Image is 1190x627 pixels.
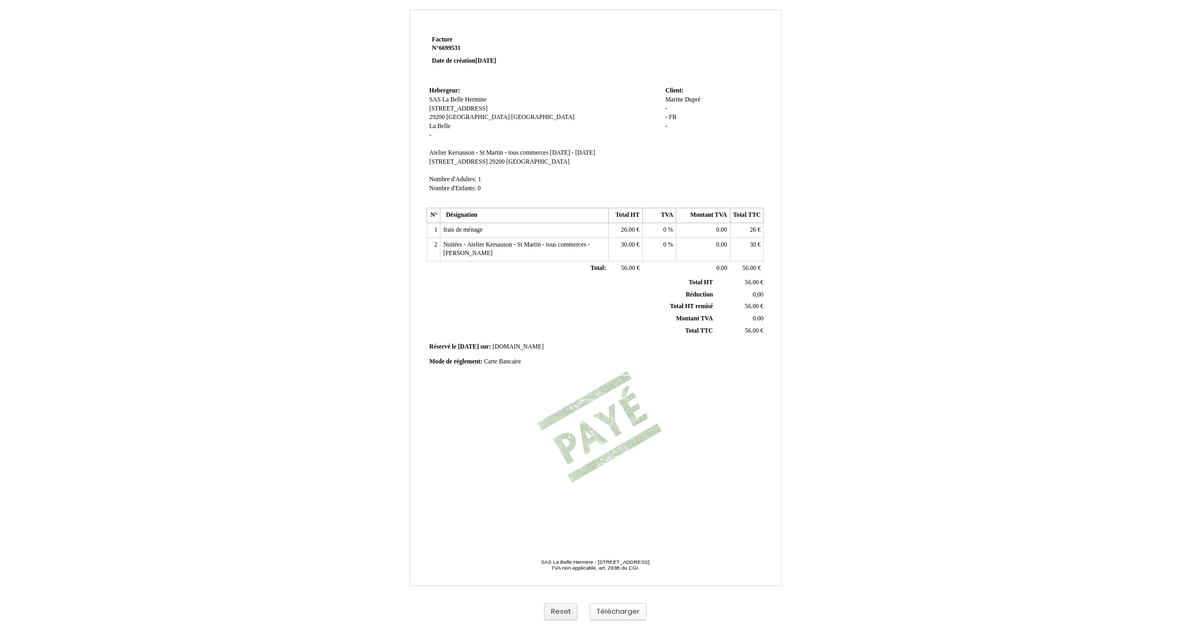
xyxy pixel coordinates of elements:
span: [DOMAIN_NAME] [492,343,543,350]
span: [DATE] [458,343,479,350]
span: FR [669,114,676,121]
span: 0 [478,185,481,192]
span: Atelier Kersauson - St Martin - tous commerces [429,149,548,156]
span: Dupré [685,96,700,103]
span: 26.00 [621,226,635,233]
td: € [730,261,763,276]
th: TVA [642,208,676,223]
td: € [609,238,642,261]
span: [DATE] - [DATE] [550,149,595,156]
th: Total TTC [730,208,763,223]
span: 56.00 [621,265,635,272]
span: Hebergeur: [429,87,460,94]
span: [DATE] [475,57,496,64]
span: Total TTC [685,327,713,334]
span: 30 [750,241,756,248]
span: - [665,114,667,121]
span: 0.00 [717,265,727,272]
span: 56.00 [745,303,759,310]
span: 0.00 [753,315,763,322]
span: 0,00 [753,291,763,298]
span: 6699531 [439,45,461,52]
span: 30.00 [621,241,635,248]
span: 56.00 [745,279,759,286]
span: [STREET_ADDRESS] [429,105,488,112]
th: N° [427,208,440,223]
span: 0 [664,241,667,248]
span: 1 [478,176,481,183]
span: 29200 [489,158,505,165]
span: [STREET_ADDRESS] [429,158,488,165]
span: Marine [665,96,683,103]
span: Nombre d'Adultes: [429,176,477,183]
span: SAS La Belle Hermine [429,96,487,103]
td: € [609,223,642,238]
span: Réduction [686,291,713,298]
span: Réservé le [429,343,456,350]
span: TVA non applicable, art. 293B du CGI. [551,565,639,571]
span: Total HT [689,279,713,286]
span: [GEOGRAPHIC_DATA] [446,114,509,121]
th: Montant TVA [676,208,730,223]
span: 56.00 [742,265,756,272]
span: Mode de règlement: [429,358,482,365]
span: Carte Bancaire [484,358,521,365]
td: 2 [427,238,440,261]
strong: N° [432,44,559,53]
span: [GEOGRAPHIC_DATA] [506,158,569,165]
td: € [715,301,766,313]
span: 0 [664,226,667,233]
span: Total HT remisé [670,303,713,310]
span: Nuitées - Atelier Kersauson - St Martin - tous commerces - [PERSON_NAME] [443,241,590,257]
td: € [730,223,763,238]
span: sur: [480,343,491,350]
span: 56.00 [745,327,759,334]
span: 0.00 [716,241,727,248]
span: Montant TVA [676,315,713,322]
button: Télécharger [590,603,647,621]
span: La Belle [429,123,450,130]
td: % [642,238,676,261]
td: € [715,325,766,337]
span: Client: [665,87,683,94]
td: % [642,223,676,238]
span: SAS La Belle Hermine - [STREET_ADDRESS] [541,559,649,565]
td: € [730,238,763,261]
span: - [429,132,431,139]
button: Reset [544,603,577,621]
th: Total HT [609,208,642,223]
span: 26 [750,226,756,233]
span: frais de ménage [443,226,482,233]
th: Désignation [440,208,609,223]
span: - [665,105,667,112]
strong: Date de création [432,57,496,64]
span: [GEOGRAPHIC_DATA] [511,114,574,121]
td: € [609,261,642,276]
span: Nombre d'Enfants: [429,185,476,192]
span: Total: [590,265,606,272]
span: - [665,123,667,130]
span: 0.00 [716,226,727,233]
td: € [715,277,766,289]
span: 29200 [429,114,445,121]
td: 1 [427,223,440,238]
span: Facture [432,36,453,43]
